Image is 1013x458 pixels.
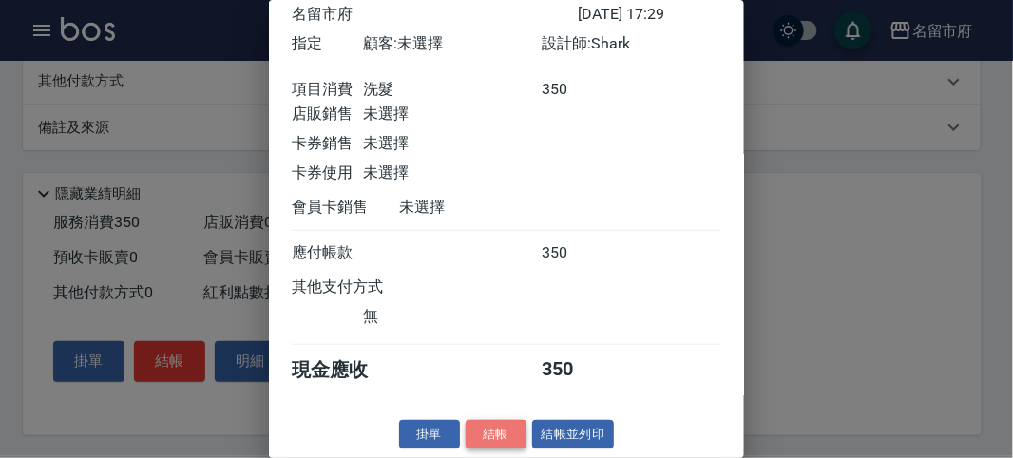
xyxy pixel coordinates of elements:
div: 350 [543,357,614,383]
div: 現金應收 [292,357,399,383]
div: 未選擇 [399,198,578,218]
div: 顧客: 未選擇 [363,34,542,54]
div: 項目消費 [292,80,363,100]
div: 設計師: Shark [543,34,721,54]
div: 洗髮 [363,80,542,100]
div: 無 [363,307,542,327]
div: 應付帳款 [292,243,363,263]
div: 會員卡銷售 [292,198,399,218]
button: 掛單 [399,420,460,449]
div: 350 [543,243,614,263]
div: 名留市府 [292,5,578,25]
div: 350 [543,80,614,100]
div: 未選擇 [363,163,542,183]
div: 指定 [292,34,363,54]
button: 結帳並列印 [532,420,615,449]
div: 未選擇 [363,105,542,124]
div: 店販銷售 [292,105,363,124]
div: 其他支付方式 [292,277,435,297]
div: [DATE] 17:29 [578,5,721,25]
button: 結帳 [466,420,526,449]
div: 未選擇 [363,134,542,154]
div: 卡券使用 [292,163,363,183]
div: 卡券銷售 [292,134,363,154]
